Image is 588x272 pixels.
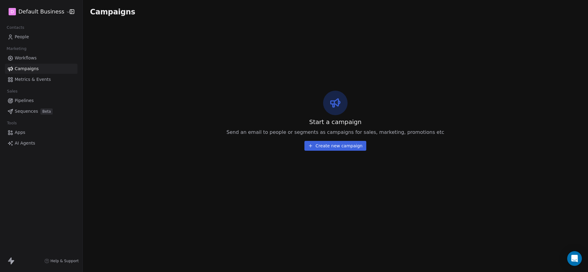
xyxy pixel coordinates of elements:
[4,23,27,32] span: Contacts
[7,6,65,17] button: DDefault Business
[5,32,77,42] a: People
[5,53,77,63] a: Workflows
[11,9,14,15] span: D
[18,8,64,16] span: Default Business
[90,7,135,16] span: Campaigns
[4,119,19,128] span: Tools
[5,96,77,106] a: Pipelines
[40,108,53,115] span: Beta
[5,64,77,74] a: Campaigns
[227,129,444,136] span: Send an email to people or segments as campaigns for sales, marketing, promotions etc
[15,129,25,136] span: Apps
[309,118,362,126] span: Start a campaign
[5,127,77,138] a: Apps
[15,66,39,72] span: Campaigns
[15,55,37,61] span: Workflows
[44,259,79,263] a: Help & Support
[304,141,366,151] button: Create new campaign
[15,34,29,40] span: People
[15,108,38,115] span: Sequences
[15,76,51,83] span: Metrics & Events
[15,140,35,146] span: AI Agents
[51,259,79,263] span: Help & Support
[4,87,20,96] span: Sales
[15,97,34,104] span: Pipelines
[5,74,77,85] a: Metrics & Events
[5,106,77,116] a: SequencesBeta
[4,44,29,53] span: Marketing
[5,138,77,148] a: AI Agents
[567,251,582,266] div: Open Intercom Messenger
